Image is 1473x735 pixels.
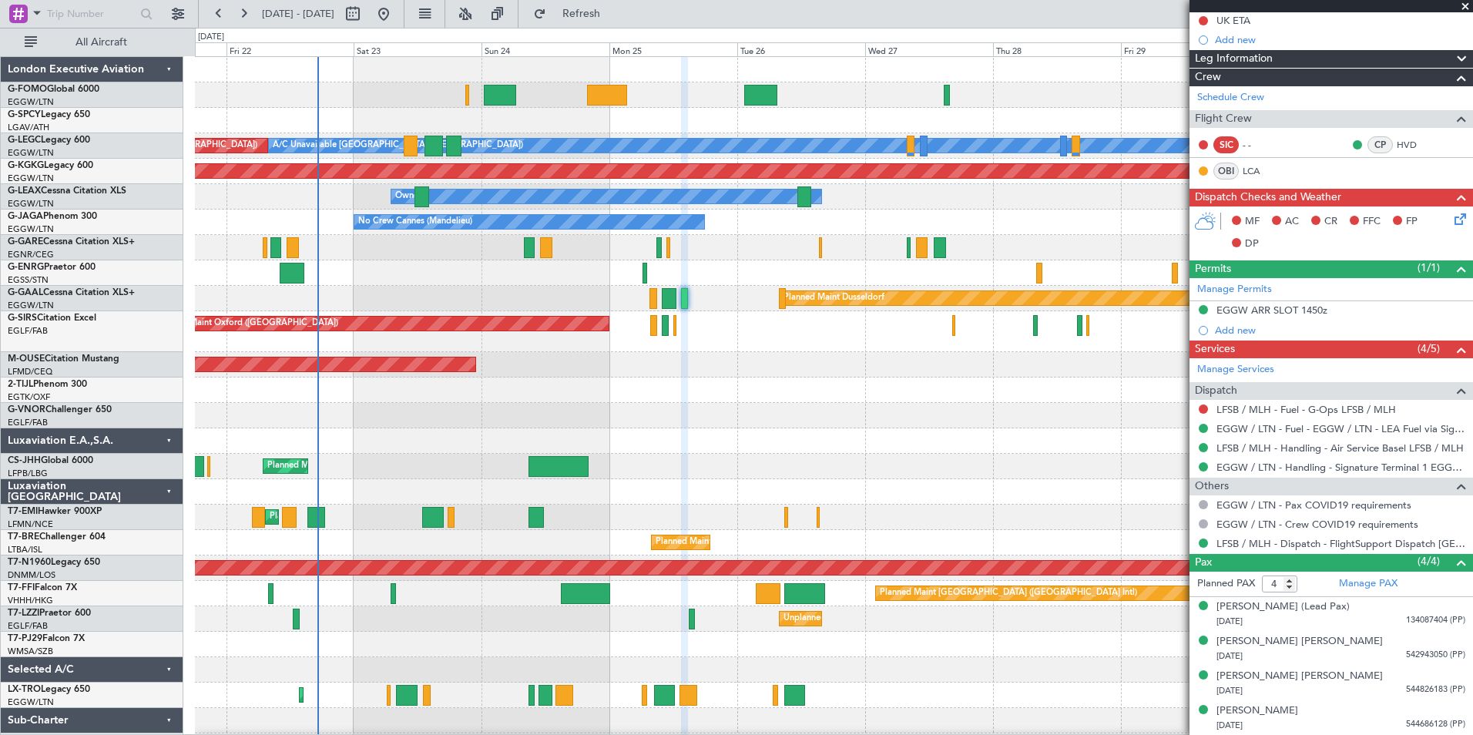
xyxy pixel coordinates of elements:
[267,455,510,478] div: Planned Maint [GEOGRAPHIC_DATA] ([GEOGRAPHIC_DATA])
[8,544,42,555] a: LTBA/ISL
[8,366,52,378] a: LFMD/CEQ
[1216,650,1243,662] span: [DATE]
[783,607,1037,630] div: Unplanned Maint [GEOGRAPHIC_DATA] ([GEOGRAPHIC_DATA])
[1216,616,1243,627] span: [DATE]
[47,2,136,25] input: Trip Number
[8,173,54,184] a: EGGW/LTN
[8,263,96,272] a: G-ENRGPraetor 600
[1216,669,1383,684] div: [PERSON_NAME] [PERSON_NAME]
[783,287,884,310] div: Planned Maint Dusseldorf
[8,85,47,94] span: G-FOMO
[358,210,472,233] div: No Crew Cannes (Mandelieu)
[8,249,54,260] a: EGNR/CEG
[8,288,135,297] a: G-GAALCessna Citation XLS+
[270,505,398,529] div: Planned Maint [PERSON_NAME]
[1215,324,1465,337] div: Add new
[8,288,43,297] span: G-GAAL
[865,42,993,56] div: Wed 27
[8,507,38,516] span: T7-EMI
[1216,634,1383,649] div: [PERSON_NAME] [PERSON_NAME]
[1216,403,1396,416] a: LFSB / MLH - Fuel - G-Ops LFSB / MLH
[1216,14,1250,27] div: UK ETA
[1216,422,1465,435] a: EGGW / LTN - Fuel - EGGW / LTN - LEA Fuel via Signature in EGGW
[1197,362,1274,378] a: Manage Services
[8,263,44,272] span: G-ENRG
[8,558,100,567] a: T7-N1960Legacy 650
[1195,382,1237,400] span: Dispatch
[1418,341,1440,357] span: (4/5)
[8,325,48,337] a: EGLF/FAB
[8,696,54,708] a: EGGW/LTN
[1213,163,1239,180] div: OBI
[1216,703,1298,719] div: [PERSON_NAME]
[8,212,43,221] span: G-JAGA
[8,237,43,247] span: G-GARE
[1216,498,1411,512] a: EGGW / LTN - Pax COVID19 requirements
[737,42,865,56] div: Tue 26
[1216,518,1418,531] a: EGGW / LTN - Crew COVID19 requirements
[8,456,41,465] span: CS-JHH
[1195,341,1235,358] span: Services
[8,391,50,403] a: EGTK/OXF
[8,620,48,632] a: EGLF/FAB
[1197,282,1272,297] a: Manage Permits
[1339,576,1398,592] a: Manage PAX
[1406,718,1465,731] span: 544686128 (PP)
[8,237,135,247] a: G-GARECessna Citation XLS+
[262,7,334,21] span: [DATE] - [DATE]
[8,609,39,618] span: T7-LZZI
[1216,537,1465,550] a: LFSB / MLH - Dispatch - FlightSupport Dispatch [GEOGRAPHIC_DATA]
[1324,214,1337,230] span: CR
[8,519,53,530] a: LFMN/NCE
[8,314,37,323] span: G-SIRS
[993,42,1121,56] div: Thu 28
[8,595,53,606] a: VHHH/HKG
[1195,189,1341,206] span: Dispatch Checks and Weather
[1195,50,1273,68] span: Leg Information
[8,417,48,428] a: EGLF/FAB
[8,354,119,364] a: M-OUSECitation Mustang
[1245,214,1260,230] span: MF
[1285,214,1299,230] span: AC
[8,85,99,94] a: G-FOMOGlobal 6000
[8,354,45,364] span: M-OUSE
[8,558,51,567] span: T7-N1960
[8,380,87,389] a: 2-TIJLPhenom 300
[8,161,93,170] a: G-KGKGLegacy 600
[1215,33,1465,46] div: Add new
[1406,683,1465,696] span: 544826183 (PP)
[549,8,614,19] span: Refresh
[1418,553,1440,569] span: (4/4)
[1213,136,1239,153] div: SIC
[1195,69,1221,86] span: Crew
[8,583,77,592] a: T7-FFIFalcon 7X
[8,456,93,465] a: CS-JHHGlobal 6000
[1216,461,1465,474] a: EGGW / LTN - Handling - Signature Terminal 1 EGGW / LTN
[8,136,41,145] span: G-LEGC
[8,110,41,119] span: G-SPCY
[8,532,39,542] span: T7-BRE
[1397,138,1431,152] a: HVD
[1216,685,1243,696] span: [DATE]
[8,186,41,196] span: G-LEAX
[1406,649,1465,662] span: 542943050 (PP)
[1216,304,1327,317] div: EGGW ARR SLOT 1450z
[8,223,54,235] a: EGGW/LTN
[609,42,737,56] div: Mon 25
[880,582,1137,605] div: Planned Maint [GEOGRAPHIC_DATA] ([GEOGRAPHIC_DATA] Intl)
[8,380,33,389] span: 2-TIJL
[1367,136,1393,153] div: CP
[8,507,102,516] a: T7-EMIHawker 900XP
[1121,42,1249,56] div: Fri 29
[8,685,90,694] a: LX-TROLegacy 650
[1197,90,1264,106] a: Schedule Crew
[8,110,90,119] a: G-SPCYLegacy 650
[226,42,354,56] div: Fri 22
[8,96,54,108] a: EGGW/LTN
[1243,164,1277,178] a: LCA
[8,300,54,311] a: EGGW/LTN
[8,274,49,286] a: EGSS/STN
[8,634,85,643] a: T7-PJ29Falcon 7X
[481,42,609,56] div: Sun 24
[8,122,49,133] a: LGAV/ATH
